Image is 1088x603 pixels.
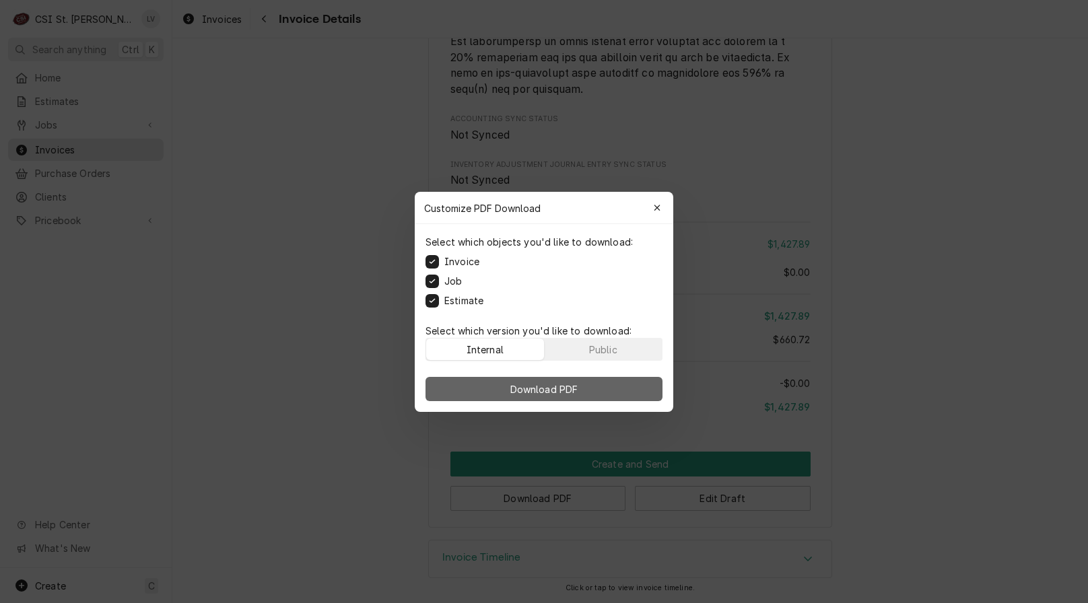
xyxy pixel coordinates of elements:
[589,342,617,356] div: Public
[426,235,633,249] p: Select which objects you'd like to download:
[508,382,581,396] span: Download PDF
[426,377,662,401] button: Download PDF
[426,324,662,338] p: Select which version you'd like to download:
[467,342,504,356] div: Internal
[415,192,673,224] div: Customize PDF Download
[444,293,483,308] label: Estimate
[444,254,479,269] label: Invoice
[444,274,462,288] label: Job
